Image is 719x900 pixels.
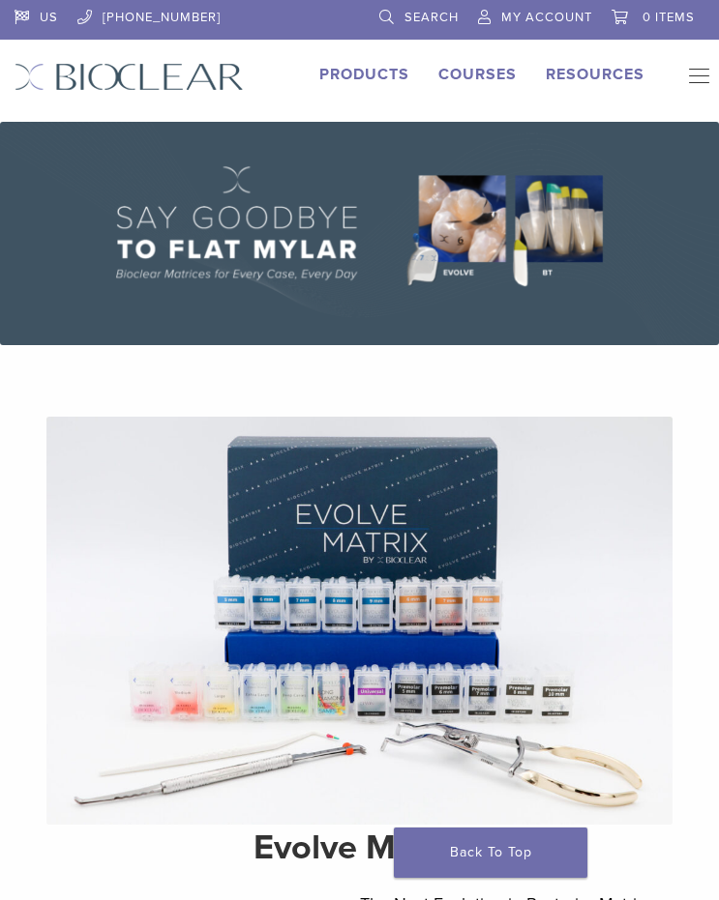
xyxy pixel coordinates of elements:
a: Products [319,65,409,84]
span: Search [404,10,459,25]
img: Evolve Matrix [46,417,673,825]
a: Resources [546,65,644,84]
img: Bioclear [15,63,244,91]
h2: Evolve Matrix [46,825,673,871]
a: Courses [438,65,517,84]
nav: Primary Navigation [674,63,704,99]
span: 0 items [643,10,695,25]
a: Back To Top [394,827,587,878]
span: My Account [501,10,592,25]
